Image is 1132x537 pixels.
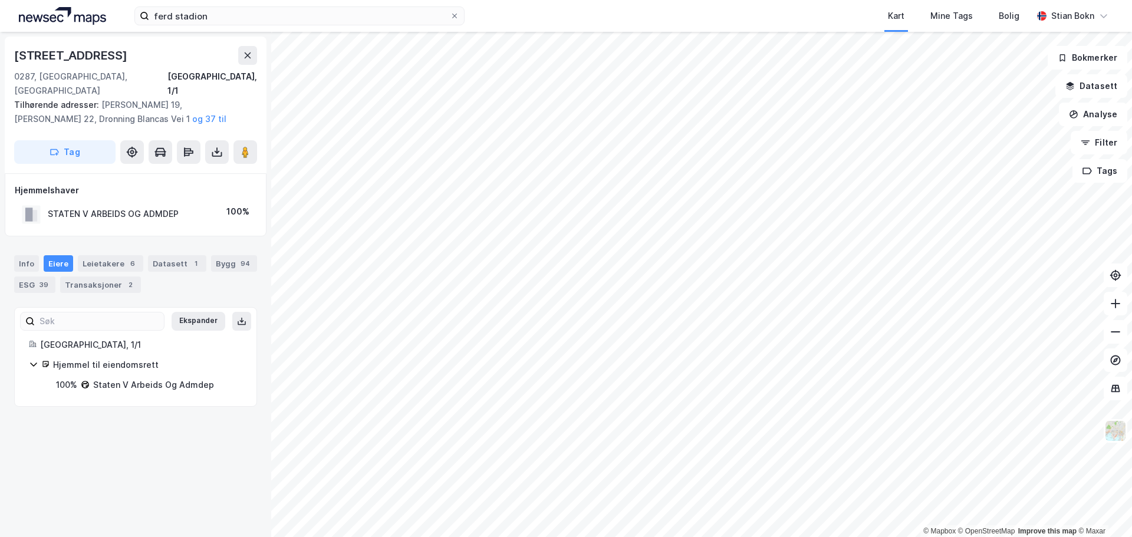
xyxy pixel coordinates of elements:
div: Bolig [999,9,1019,23]
div: Datasett [148,255,206,272]
img: Z [1104,420,1127,442]
div: Info [14,255,39,272]
a: Mapbox [923,527,956,535]
div: Mine Tags [930,9,973,23]
div: Eiere [44,255,73,272]
input: Søk på adresse, matrikkel, gårdeiere, leietakere eller personer [149,7,450,25]
div: 100% [226,205,249,219]
div: [PERSON_NAME] 19, [PERSON_NAME] 22, Dronning Blancas Vei 1 [14,98,248,126]
button: Tag [14,140,116,164]
input: Søk [35,312,164,330]
div: 100% [56,378,77,392]
div: Hjemmelshaver [15,183,256,197]
div: 39 [37,279,51,291]
div: [GEOGRAPHIC_DATA], 1/1 [167,70,257,98]
div: 6 [127,258,139,269]
div: Stian Bokn [1051,9,1094,23]
div: Bygg [211,255,257,272]
button: Tags [1072,159,1127,183]
button: Ekspander [172,312,225,331]
div: Hjemmel til eiendomsrett [53,358,242,372]
button: Filter [1071,131,1127,154]
div: 2 [124,279,136,291]
button: Analyse [1059,103,1127,126]
div: 0287, [GEOGRAPHIC_DATA], [GEOGRAPHIC_DATA] [14,70,167,98]
div: Kart [888,9,904,23]
iframe: Chat Widget [1073,480,1132,537]
div: 1 [190,258,202,269]
div: Transaksjoner [60,276,141,293]
div: [STREET_ADDRESS] [14,46,130,65]
div: STATEN V ARBEIDS OG ADMDEP [48,207,179,221]
div: ESG [14,276,55,293]
div: Leietakere [78,255,143,272]
div: Staten V Arbeids Og Admdep [93,378,214,392]
div: Kontrollprogram for chat [1073,480,1132,537]
img: logo.a4113a55bc3d86da70a041830d287a7e.svg [19,7,106,25]
div: [GEOGRAPHIC_DATA], 1/1 [40,338,242,352]
a: OpenStreetMap [958,527,1015,535]
button: Datasett [1055,74,1127,98]
span: Tilhørende adresser: [14,100,101,110]
div: 94 [238,258,252,269]
button: Bokmerker [1048,46,1127,70]
a: Improve this map [1018,527,1077,535]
